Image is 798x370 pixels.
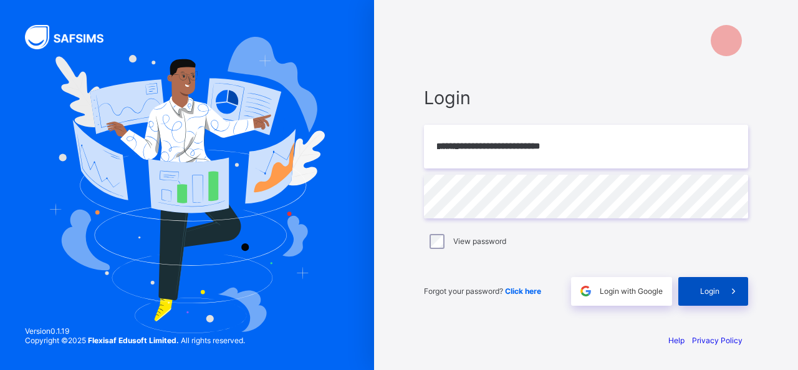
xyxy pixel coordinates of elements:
[25,326,245,336] span: Version 0.1.19
[424,286,541,296] span: Forgot your password?
[600,286,663,296] span: Login with Google
[453,236,506,246] label: View password
[692,336,743,345] a: Privacy Policy
[25,25,118,49] img: SAFSIMS Logo
[88,336,179,345] strong: Flexisaf Edusoft Limited.
[25,336,245,345] span: Copyright © 2025 All rights reserved.
[700,286,719,296] span: Login
[505,286,541,296] a: Click here
[668,336,685,345] a: Help
[579,284,593,298] img: google.396cfc9801f0270233282035f929180a.svg
[424,87,748,109] span: Login
[49,37,324,333] img: Hero Image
